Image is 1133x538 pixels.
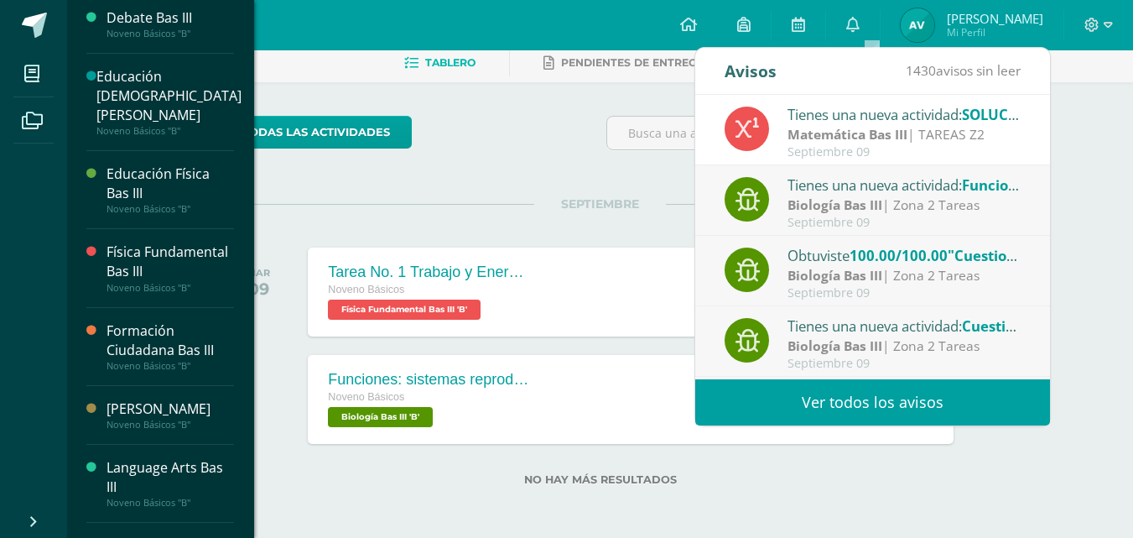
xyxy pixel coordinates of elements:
[107,400,234,419] div: [PERSON_NAME]
[107,400,234,431] a: [PERSON_NAME]Noveno Básicos "B"
[425,56,476,69] span: Tablero
[787,315,1021,337] div: Tienes una nueva actividad:
[107,497,234,509] div: Noveno Básicos "B"
[787,103,1021,125] div: Tienes una nueva actividad:
[107,203,234,215] div: Noveno Básicos "B"
[787,145,1021,159] div: Septiembre 09
[787,244,1021,266] div: Obtuviste en
[107,243,234,293] a: Física Fundamental Bas IIINoveno Básicos "B"
[107,419,234,431] div: Noveno Básicos "B"
[962,316,1130,336] span: Cuestionario: la libertad
[948,246,1130,265] span: "Cuestionario: la libertad"
[962,105,1073,124] span: SOLUCIÓN EFU3
[787,266,882,285] strong: Biología Bas III
[328,371,529,389] div: Funciones: sistemas reproductores
[328,300,481,320] span: Física Fundamental Bas III 'B'
[107,458,234,497] div: Language Arts Bas III
[787,216,1021,230] div: Septiembre 09
[725,48,777,94] div: Avisos
[787,337,1021,356] div: | Zona 2 Tareas
[947,25,1043,39] span: Mi Perfil
[107,458,234,509] a: Language Arts Bas IIINoveno Básicos "B"
[787,125,907,144] strong: Matemática Bas III
[107,8,234,39] a: Debate Bas IIINoveno Básicos "B"
[787,174,1021,196] div: Tienes una nueva actividad:
[221,473,980,486] label: No hay más resultados
[404,50,476,76] a: Tablero
[328,391,404,403] span: Noveno Básicos
[850,246,948,265] span: 100.00/100.00
[96,67,242,125] div: Educación [DEMOGRAPHIC_DATA][PERSON_NAME]
[247,279,270,299] div: 09
[787,357,1021,371] div: Septiembre 09
[561,56,704,69] span: Pendientes de entrega
[787,337,882,355] strong: Biología Bas III
[221,116,412,149] a: todas las Actividades
[787,286,1021,300] div: Septiembre 09
[107,165,234,203] div: Educación Física Bas III
[96,125,242,137] div: Noveno Básicos "B"
[787,196,882,214] strong: Biología Bas III
[695,379,1050,426] a: Ver todos los avisos
[107,8,234,28] div: Debate Bas III
[787,125,1021,144] div: | TAREAS Z2
[107,243,234,281] div: Física Fundamental Bas III
[906,61,1021,80] span: avisos sin leer
[107,321,234,360] div: Formación Ciudadana Bas III
[787,266,1021,285] div: | Zona 2 Tareas
[107,28,234,39] div: Noveno Básicos "B"
[543,50,704,76] a: Pendientes de entrega
[107,165,234,215] a: Educación Física Bas IIINoveno Básicos "B"
[107,321,234,372] a: Formación Ciudadana Bas IIINoveno Básicos "B"
[328,407,433,427] span: Biología Bas III 'B'
[906,61,936,80] span: 1430
[107,360,234,372] div: Noveno Básicos "B"
[328,284,404,295] span: Noveno Básicos
[607,117,979,149] input: Busca una actividad próxima aquí...
[534,196,666,212] span: SEPTIEMBRE
[787,196,1021,215] div: | Zona 2 Tareas
[107,282,234,294] div: Noveno Básicos "B"
[328,264,529,281] div: Tarea No. 1 Trabajo y Energía
[96,67,242,137] a: Educación [DEMOGRAPHIC_DATA][PERSON_NAME]Noveno Básicos "B"
[947,10,1043,27] span: [PERSON_NAME]
[901,8,934,42] img: e4da66769a2fba6e59ab66d187d76612.png
[247,267,270,279] div: MAR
